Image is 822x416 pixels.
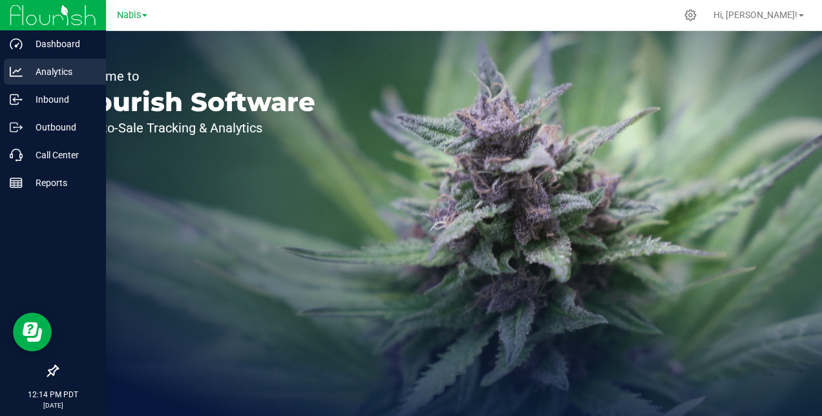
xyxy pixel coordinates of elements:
[10,93,23,106] inline-svg: Inbound
[70,70,315,83] p: Welcome to
[70,89,315,115] p: Flourish Software
[70,121,315,134] p: Seed-to-Sale Tracking & Analytics
[23,147,100,163] p: Call Center
[6,400,100,410] p: [DATE]
[713,10,797,20] span: Hi, [PERSON_NAME]!
[10,149,23,161] inline-svg: Call Center
[117,10,141,21] span: Nabis
[23,175,100,191] p: Reports
[10,37,23,50] inline-svg: Dashboard
[23,64,100,79] p: Analytics
[13,313,52,351] iframe: Resource center
[23,120,100,135] p: Outbound
[10,176,23,189] inline-svg: Reports
[10,121,23,134] inline-svg: Outbound
[6,389,100,400] p: 12:14 PM PDT
[682,9,699,21] div: Manage settings
[23,36,100,52] p: Dashboard
[10,65,23,78] inline-svg: Analytics
[23,92,100,107] p: Inbound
